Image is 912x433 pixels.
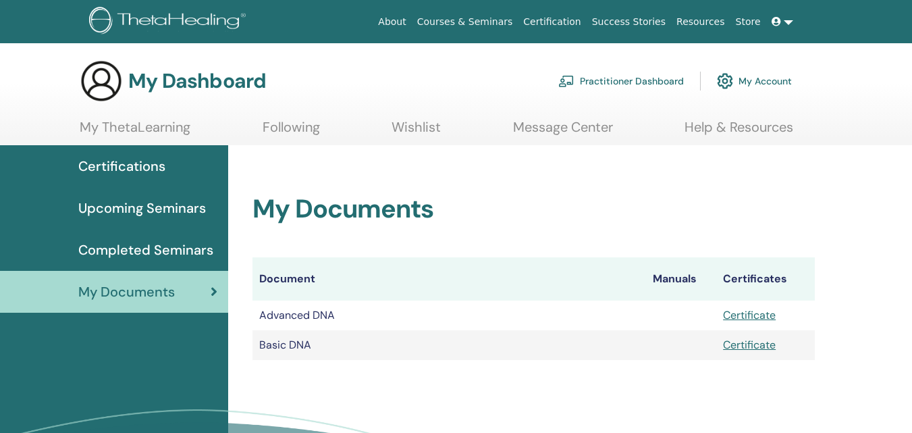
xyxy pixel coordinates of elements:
span: My Documents [78,282,175,302]
a: Resources [671,9,730,34]
span: Upcoming Seminars [78,198,206,218]
a: Courses & Seminars [412,9,518,34]
a: About [373,9,411,34]
a: Following [263,119,320,145]
th: Certificates [716,257,815,301]
a: Certification [518,9,586,34]
a: Certificate [723,308,776,322]
a: Practitioner Dashboard [558,66,684,96]
h2: My Documents [252,194,815,225]
img: chalkboard-teacher.svg [558,75,574,87]
span: Certifications [78,156,165,176]
a: My Account [717,66,792,96]
th: Manuals [646,257,716,301]
span: Completed Seminars [78,240,213,260]
th: Document [252,257,646,301]
td: Basic DNA [252,330,646,360]
a: Store [730,9,766,34]
img: cog.svg [717,70,733,93]
a: My ThetaLearning [80,119,190,145]
a: Message Center [513,119,613,145]
a: Wishlist [392,119,441,145]
img: logo.png [89,7,250,37]
h3: My Dashboard [128,69,266,93]
td: Advanced DNA [252,301,646,330]
a: Help & Resources [685,119,793,145]
a: Certificate [723,338,776,352]
a: Success Stories [587,9,671,34]
img: generic-user-icon.jpg [80,59,123,103]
